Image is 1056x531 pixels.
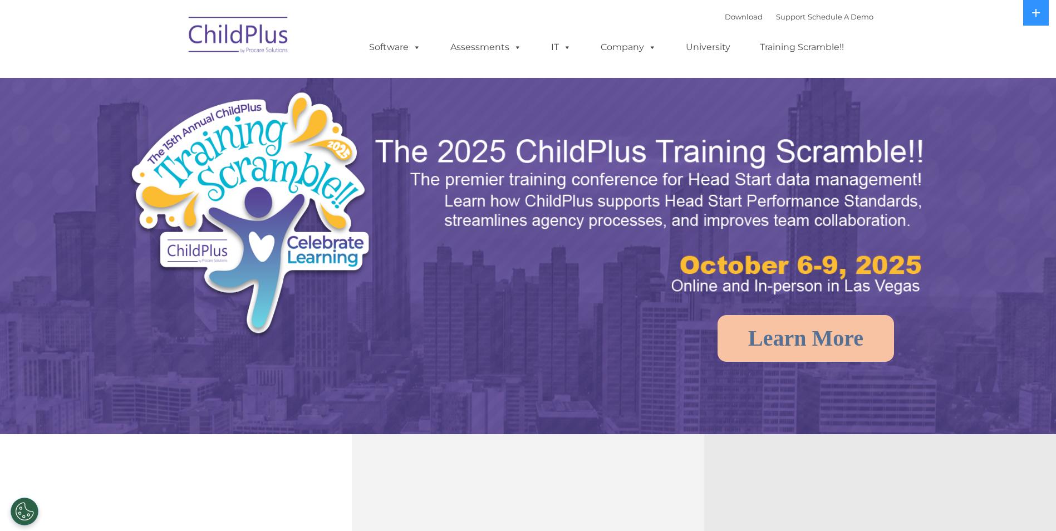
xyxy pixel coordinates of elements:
img: ChildPlus by Procare Solutions [183,9,294,65]
a: Training Scramble!! [749,36,855,58]
button: Cookies Settings [11,498,38,525]
a: Assessments [439,36,533,58]
font: | [725,12,873,21]
a: IT [540,36,582,58]
a: Software [358,36,432,58]
a: Company [590,36,667,58]
a: Support [776,12,805,21]
a: University [675,36,741,58]
a: Schedule A Demo [808,12,873,21]
a: Download [725,12,763,21]
a: Learn More [718,315,894,362]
